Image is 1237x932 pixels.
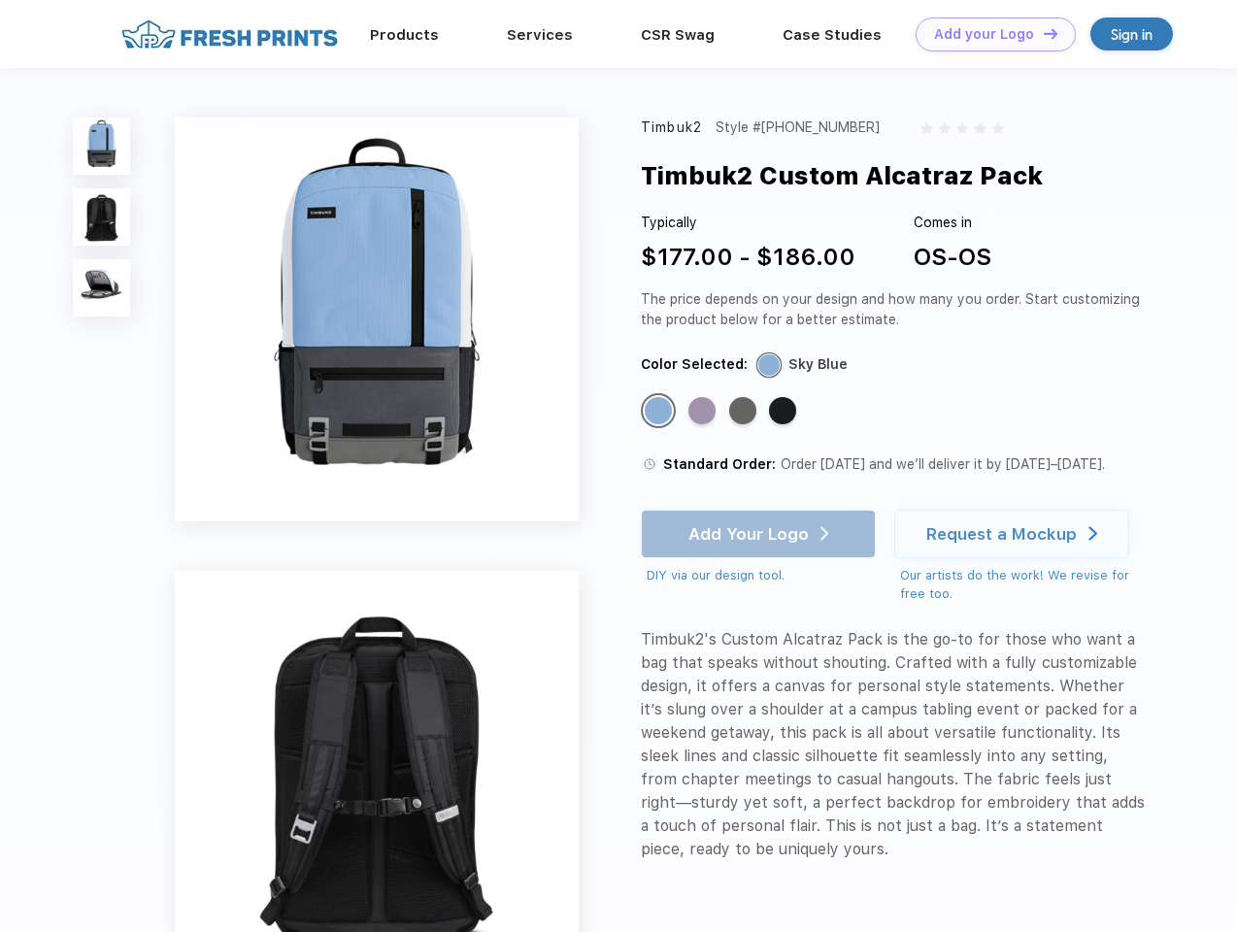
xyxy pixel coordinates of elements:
[647,566,876,585] div: DIY via our design tool.
[956,122,968,134] img: gray_star.svg
[641,240,855,275] div: $177.00 - $186.00
[641,157,1043,194] div: Timbuk2 Custom Alcatraz Pack
[769,397,796,424] div: Jet Black
[175,117,579,521] img: func=resize&h=640
[73,188,130,246] img: func=resize&h=100
[920,122,932,134] img: gray_star.svg
[914,213,991,233] div: Comes in
[914,240,991,275] div: OS-OS
[73,259,130,316] img: func=resize&h=100
[645,397,672,424] div: Sky Blue
[939,122,951,134] img: gray_star.svg
[641,117,702,138] div: Timbuk2
[641,354,748,375] div: Color Selected:
[641,213,855,233] div: Typically
[641,289,1148,330] div: The price depends on your design and how many you order. Start customizing the product below for ...
[116,17,344,51] img: fo%20logo%202.webp
[900,566,1148,604] div: Our artists do the work! We revise for free too.
[73,117,130,175] img: func=resize&h=100
[1044,28,1057,39] img: DT
[641,628,1148,861] div: Timbuk2's Custom Alcatraz Pack is the go-to for those who want a bag that speaks without shouting...
[781,456,1105,472] span: Order [DATE] and we’ll deliver it by [DATE]–[DATE].
[663,456,776,472] span: Standard Order:
[992,122,1004,134] img: gray_star.svg
[934,26,1034,43] div: Add your Logo
[688,397,716,424] div: Lavender
[370,26,439,44] a: Products
[1111,23,1153,46] div: Sign in
[716,117,880,138] div: Style #[PHONE_NUMBER]
[729,397,756,424] div: Gunmetal
[974,122,986,134] img: gray_star.svg
[1088,526,1097,541] img: white arrow
[788,354,848,375] div: Sky Blue
[1090,17,1173,50] a: Sign in
[926,524,1077,544] div: Request a Mockup
[641,455,658,473] img: standard order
